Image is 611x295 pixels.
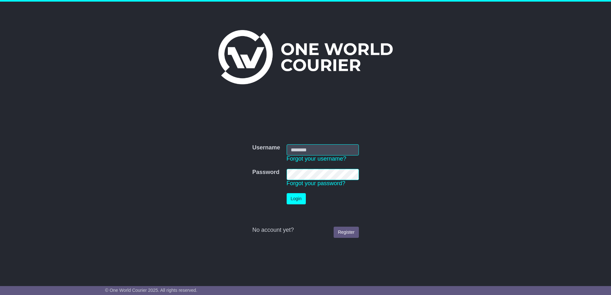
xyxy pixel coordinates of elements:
a: Forgot your username? [287,155,346,162]
a: Forgot your password? [287,180,345,186]
label: Password [252,169,279,176]
div: No account yet? [252,227,359,234]
label: Username [252,144,280,151]
button: Login [287,193,306,204]
img: One World [218,30,393,84]
a: Register [334,227,359,238]
span: © One World Courier 2025. All rights reserved. [105,288,197,293]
